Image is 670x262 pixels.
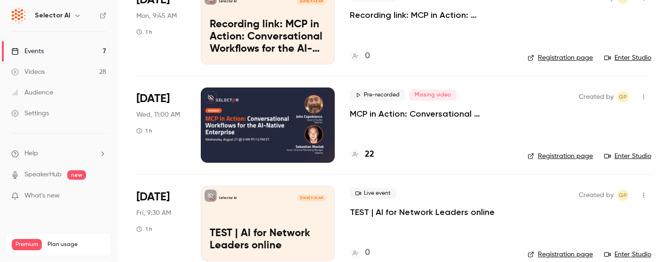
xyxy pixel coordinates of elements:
[604,53,651,63] a: Enter Studio
[528,250,593,259] a: Registration page
[219,196,236,200] p: Selector AI
[528,151,593,161] a: Registration page
[365,50,370,63] h4: 0
[24,149,38,159] span: Help
[350,50,370,63] a: 0
[619,91,627,103] span: GP
[617,91,629,103] span: Gianna Papagni
[95,192,106,200] iframe: Noticeable Trigger
[579,91,614,103] span: Created by
[11,47,44,56] div: Events
[24,191,60,201] span: What's new
[297,195,325,201] span: [DATE] 9:30 AM
[136,91,170,106] span: [DATE]
[136,11,177,21] span: Mon, 9:45 AM
[350,9,512,21] a: Recording link: MCP in Action: Conversational Workflows for the AI-Native Enterprise
[617,190,629,201] span: Gianna Papagni
[12,239,42,250] span: Premium
[11,88,53,97] div: Audience
[350,108,512,119] a: MCP in Action: Conversational Workflows for the AI-Native Enterprise
[409,89,457,101] span: Missing video
[604,151,651,161] a: Enter Studio
[528,53,593,63] a: Registration page
[136,87,186,163] div: Aug 27 Wed, 12:00 PM (America/New York)
[47,241,106,248] span: Plan usage
[350,246,370,259] a: 0
[350,206,495,218] a: TEST | AI for Network Leaders online
[11,149,106,159] li: help-dropdown-opener
[67,170,86,180] span: new
[136,186,186,261] div: Sep 12 Fri, 9:30 AM (America/Chicago)
[136,190,170,205] span: [DATE]
[136,127,152,135] div: 1 h
[579,190,614,201] span: Created by
[201,186,335,261] a: TEST | AI for Network Leaders onlineSelector AI[DATE] 9:30 AMTEST | AI for Network Leaders online
[350,148,374,161] a: 22
[12,8,27,23] img: Selector AI
[619,190,627,201] span: GP
[136,225,152,233] div: 1 h
[24,170,62,180] a: SpeakerHub
[604,250,651,259] a: Enter Studio
[35,11,70,20] h6: Selector AI
[11,109,49,118] div: Settings
[210,19,326,55] p: Recording link: MCP in Action: Conversational Workflows for the AI-Native Enterprise
[210,228,326,252] p: TEST | AI for Network Leaders online
[365,246,370,259] h4: 0
[136,110,180,119] span: Wed, 11:00 AM
[136,208,171,218] span: Fri, 9:30 AM
[11,67,45,77] div: Videos
[365,148,374,161] h4: 22
[350,188,396,199] span: Live event
[350,89,405,101] span: Pre-recorded
[136,28,152,36] div: 1 h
